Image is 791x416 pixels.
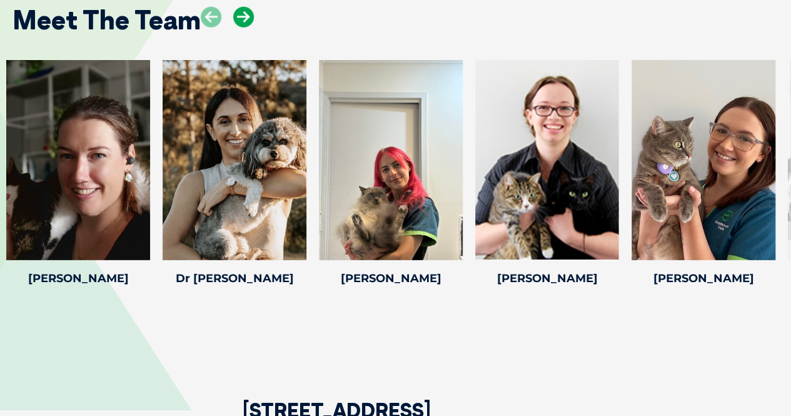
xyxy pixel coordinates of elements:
[632,273,775,284] h4: [PERSON_NAME]
[767,57,779,69] button: Search
[319,273,463,284] h4: [PERSON_NAME]
[6,273,150,284] h4: [PERSON_NAME]
[13,7,201,33] h2: Meet The Team
[475,273,619,284] h4: [PERSON_NAME]
[163,273,306,284] h4: Dr [PERSON_NAME]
